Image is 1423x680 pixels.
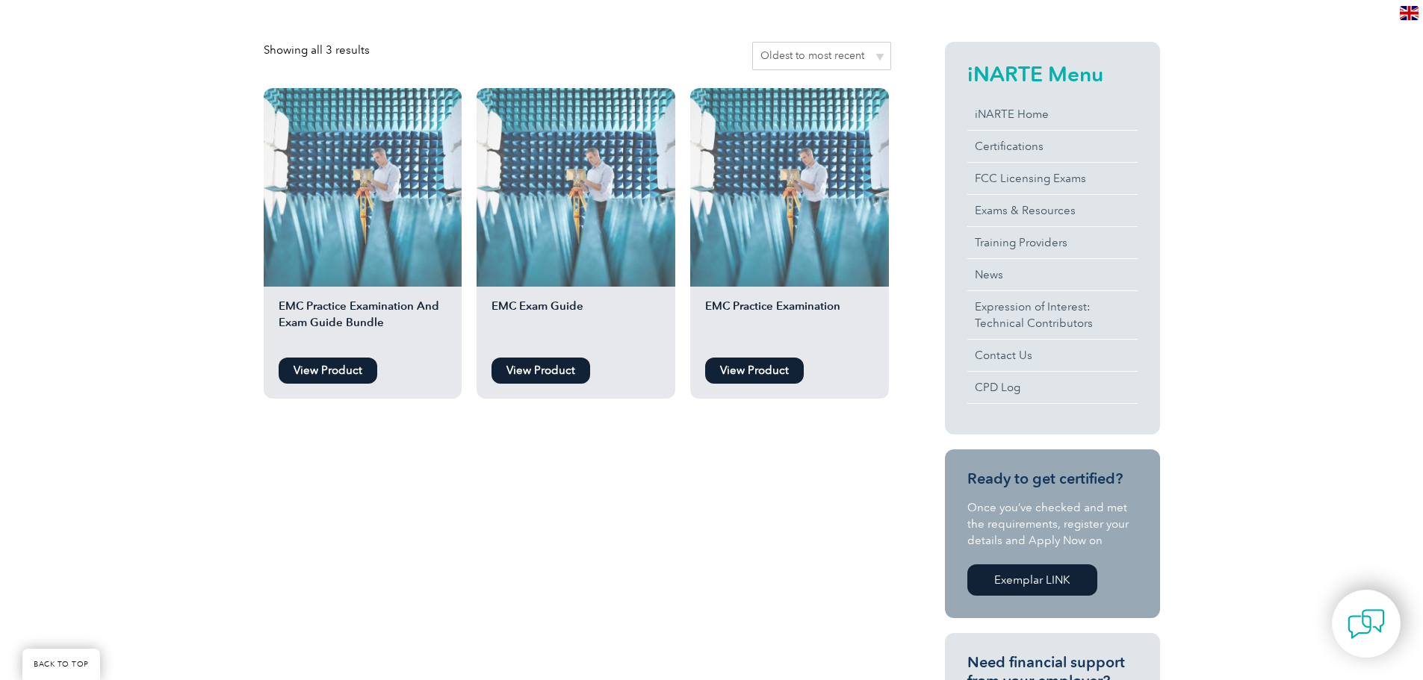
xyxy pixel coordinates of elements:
p: Once you’ve checked and met the requirements, register your details and Apply Now on [967,499,1138,549]
a: View Product [279,358,377,384]
a: EMC Practice Examination [690,88,889,350]
h2: iNARTE Menu [967,62,1138,86]
a: Exemplar LINK [967,564,1097,596]
a: CPD Log [967,372,1138,403]
a: View Product [492,358,590,384]
img: contact-chat.png [1348,605,1385,643]
a: Training Providers [967,227,1138,258]
a: News [967,259,1138,290]
a: EMC Practice Examination And Exam Guide Bundle [264,88,462,350]
h2: EMC Practice Examination [690,298,889,350]
a: Contact Us [967,340,1138,371]
select: Shop order [752,42,891,70]
a: Expression of Interest:Technical Contributors [967,291,1138,339]
p: Showing all 3 results [264,42,370,58]
h2: EMC Exam Guide [477,298,675,350]
h2: EMC Practice Examination And Exam Guide Bundle [264,298,462,350]
img: EMC Practice Examination [690,88,889,287]
a: FCC Licensing Exams [967,163,1138,194]
h3: Ready to get certified? [967,470,1138,488]
a: iNARTE Home [967,99,1138,130]
img: EMC Exam Guide [477,88,675,287]
a: BACK TO TOP [22,649,100,680]
a: Exams & Resources [967,195,1138,226]
a: Certifications [967,131,1138,162]
a: View Product [705,358,804,384]
img: en [1400,6,1419,20]
img: EMC Practice Examination And Exam Guide Bundle [264,88,462,287]
a: EMC Exam Guide [477,88,675,350]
